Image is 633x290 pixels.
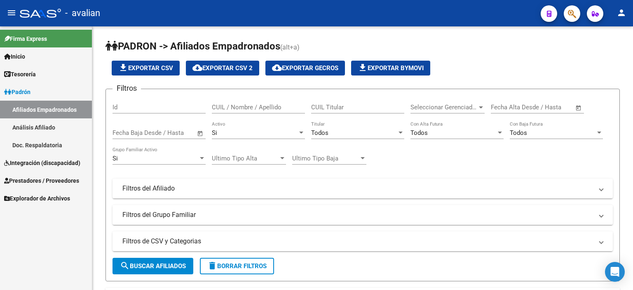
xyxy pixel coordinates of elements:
[200,258,274,274] button: Borrar Filtros
[4,176,79,185] span: Prestadores / Proveedores
[4,52,25,61] span: Inicio
[186,61,259,75] button: Exportar CSV 2
[212,129,217,137] span: Si
[122,237,593,246] mat-panel-title: Filtros de CSV y Categorias
[4,34,47,43] span: Firma Express
[280,43,300,51] span: (alt+a)
[311,129,328,137] span: Todos
[192,64,253,72] span: Exportar CSV 2
[113,83,141,94] h3: Filtros
[272,64,338,72] span: Exportar GECROS
[292,155,359,162] span: Ultimo Tipo Baja
[212,155,279,162] span: Ultimo Tipo Alta
[105,40,280,52] span: PADRON -> Afiliados Empadronados
[265,61,345,75] button: Exportar GECROS
[358,64,424,72] span: Exportar Bymovi
[605,262,625,282] div: Open Intercom Messenger
[532,104,572,111] input: Fecha fin
[113,205,613,225] mat-expansion-panel-header: Filtros del Grupo Familiar
[113,155,118,162] span: Si
[358,63,368,73] mat-icon: file_download
[491,104,524,111] input: Fecha inicio
[122,210,593,219] mat-panel-title: Filtros del Grupo Familiar
[410,104,477,111] span: Seleccionar Gerenciador
[113,231,613,251] mat-expansion-panel-header: Filtros de CSV y Categorias
[4,194,70,203] span: Explorador de Archivos
[4,70,36,79] span: Tesorería
[4,87,30,97] span: Padrón
[65,4,100,22] span: - avalian
[113,258,193,274] button: Buscar Afiliados
[196,129,205,138] button: Open calendar
[118,63,128,73] mat-icon: file_download
[112,61,180,75] button: Exportar CSV
[207,262,267,270] span: Borrar Filtros
[207,261,217,271] mat-icon: delete
[4,158,80,167] span: Integración (discapacidad)
[120,261,130,271] mat-icon: search
[510,129,527,137] span: Todos
[351,61,430,75] button: Exportar Bymovi
[153,129,193,137] input: Fecha fin
[113,129,146,137] input: Fecha inicio
[118,64,173,72] span: Exportar CSV
[7,8,16,18] mat-icon: menu
[410,129,428,137] span: Todos
[192,63,202,73] mat-icon: cloud_download
[122,184,593,193] mat-panel-title: Filtros del Afiliado
[120,262,186,270] span: Buscar Afiliados
[272,63,282,73] mat-icon: cloud_download
[617,8,626,18] mat-icon: person
[574,103,584,113] button: Open calendar
[113,179,613,198] mat-expansion-panel-header: Filtros del Afiliado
